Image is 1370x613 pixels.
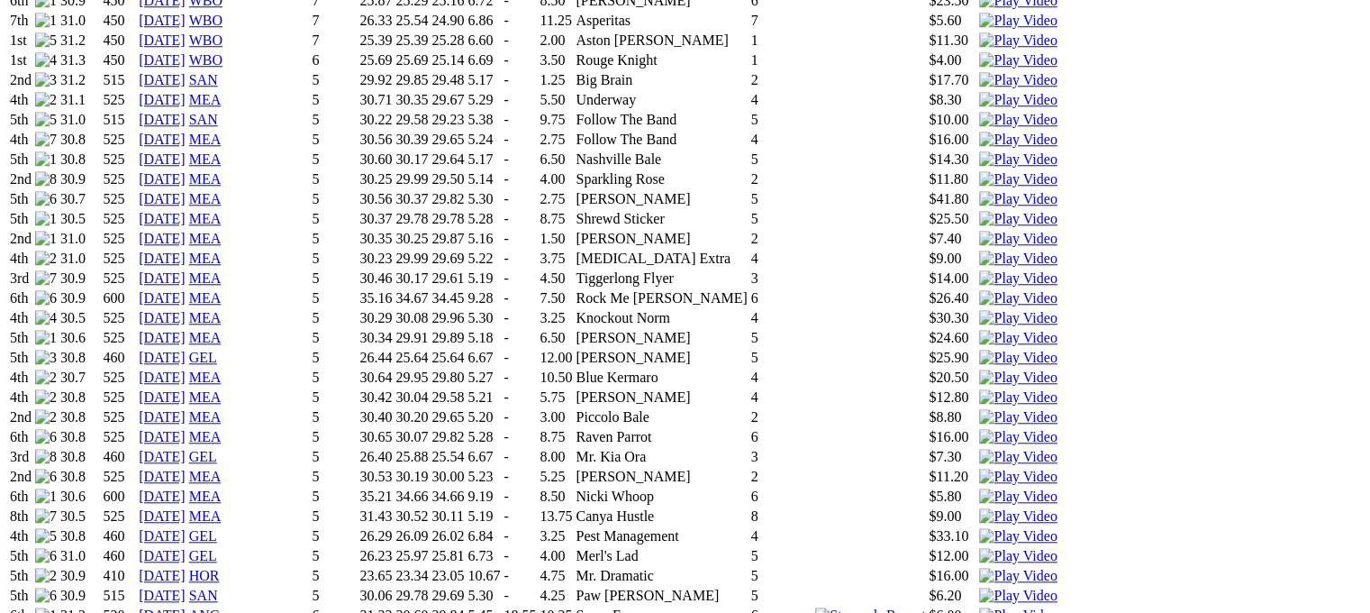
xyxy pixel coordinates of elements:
[979,548,1057,563] a: Watch Replay on Watchdog
[928,12,976,30] td: $5.60
[139,52,186,68] a: [DATE]
[431,131,465,149] td: 29.65
[35,251,57,267] img: 2
[979,13,1057,29] img: Play Video
[189,310,222,325] a: MEA
[358,71,393,89] td: 29.92
[750,32,813,50] td: 1
[59,51,101,69] td: 31.3
[539,51,573,69] td: 3.50
[979,568,1057,583] a: Watch Replay on Watchdog
[35,270,57,287] img: 7
[979,350,1057,366] img: Play Video
[139,489,186,504] a: [DATE]
[575,71,748,89] td: Big Brain
[979,92,1057,108] img: Play Video
[35,449,57,465] img: 8
[139,92,186,107] a: [DATE]
[979,330,1057,345] a: Watch Replay on Watchdog
[979,508,1057,525] img: Play Video
[189,72,218,87] a: SAN
[395,32,429,50] td: 25.39
[139,72,186,87] a: [DATE]
[979,370,1057,385] a: Watch Replay on Watchdog
[358,151,393,169] td: 30.60
[467,51,501,69] td: 6.69
[9,111,32,129] td: 5th
[503,111,537,129] td: -
[189,370,222,385] a: MEA
[35,191,57,207] img: 6
[979,310,1057,325] a: Watch Replay on Watchdog
[539,111,573,129] td: 9.75
[979,469,1057,485] img: Play Video
[35,151,57,168] img: 1
[979,429,1057,445] img: Play Video
[59,210,101,228] td: 30.5
[189,350,217,365] a: GEL
[139,270,186,286] a: [DATE]
[979,251,1057,267] img: Play Video
[979,350,1057,365] a: Watch Replay on Watchdog
[139,132,186,147] a: [DATE]
[35,132,57,148] img: 7
[575,91,748,109] td: Underway
[750,151,813,169] td: 5
[979,489,1057,504] a: Watch Replay on Watchdog
[539,131,573,149] td: 2.75
[9,210,32,228] td: 5th
[189,151,222,167] a: MEA
[395,12,429,30] td: 25.54
[35,13,57,29] img: 1
[467,12,501,30] td: 6.86
[189,92,222,107] a: MEA
[539,91,573,109] td: 5.50
[979,13,1057,28] a: Watch Replay on Watchdog
[103,51,137,69] td: 450
[35,429,57,445] img: 6
[139,251,186,266] a: [DATE]
[35,548,57,564] img: 6
[503,51,537,69] td: -
[9,190,32,208] td: 5th
[575,51,748,69] td: Rouge Knight
[139,290,186,306] a: [DATE]
[503,12,537,30] td: -
[979,290,1057,306] img: Play Video
[928,51,976,69] td: $4.00
[979,370,1057,386] img: Play Video
[189,13,222,28] a: WBO
[59,190,101,208] td: 30.7
[312,131,358,149] td: 5
[539,32,573,50] td: 2.00
[139,548,186,563] a: [DATE]
[312,32,358,50] td: 7
[9,131,32,149] td: 4th
[189,409,222,425] a: MEA
[979,211,1057,227] img: Play Video
[139,191,186,206] a: [DATE]
[539,170,573,188] td: 4.00
[431,32,465,50] td: 25.28
[431,51,465,69] td: 25.14
[189,588,218,603] a: SAN
[139,528,186,544] a: [DATE]
[395,91,429,109] td: 30.35
[467,151,501,169] td: 5.17
[35,330,57,346] img: 1
[979,32,1057,48] a: Watch Replay on Watchdog
[103,91,137,109] td: 525
[979,231,1057,246] a: Watch Replay on Watchdog
[139,350,186,365] a: [DATE]
[35,231,57,247] img: 1
[59,131,101,149] td: 30.8
[575,111,748,129] td: Follow The Band
[750,170,813,188] td: 2
[395,131,429,149] td: 30.39
[35,350,57,366] img: 3
[312,190,358,208] td: 5
[139,409,186,425] a: [DATE]
[928,190,976,208] td: $41.80
[979,528,1057,544] a: Watch Replay on Watchdog
[979,330,1057,346] img: Play Video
